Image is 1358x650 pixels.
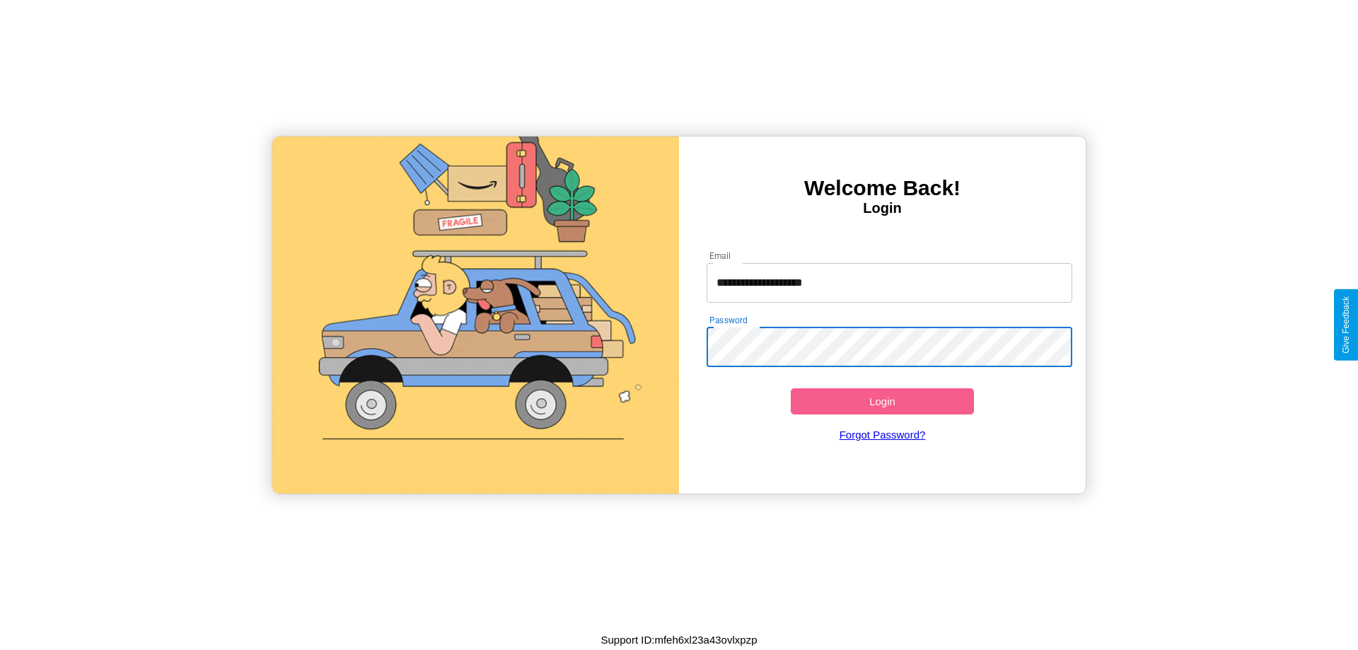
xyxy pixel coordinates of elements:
[709,314,747,326] label: Password
[791,388,974,414] button: Login
[679,200,1086,216] h4: Login
[601,630,758,649] p: Support ID: mfeh6xl23a43ovlxpzp
[1341,296,1351,354] div: Give Feedback
[272,137,679,494] img: gif
[709,250,731,262] label: Email
[700,414,1066,455] a: Forgot Password?
[679,176,1086,200] h3: Welcome Back!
